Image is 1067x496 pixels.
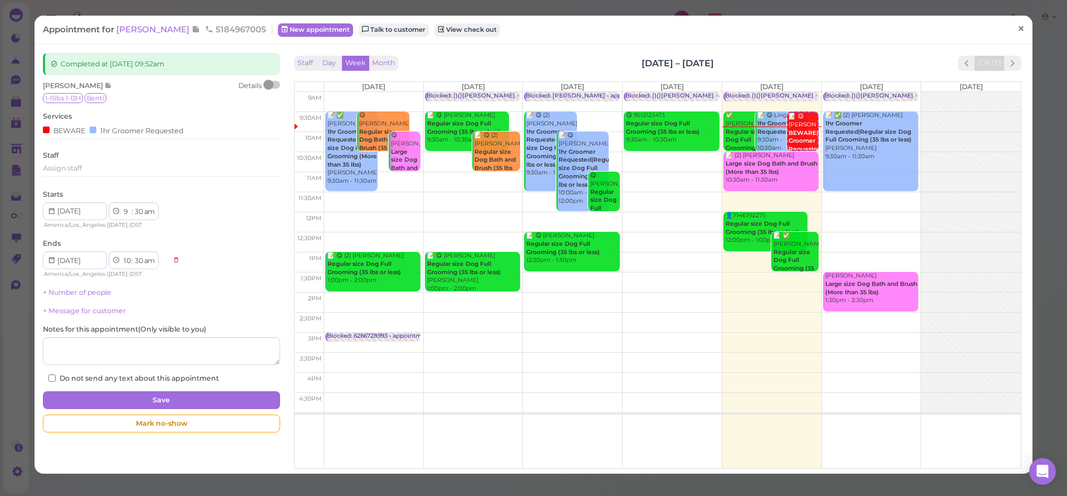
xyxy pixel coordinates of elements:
[559,148,616,188] b: 1hr Groomer Requested|Regular size Dog Full Grooming (35 lbs or less)
[238,81,262,91] div: Details
[526,128,584,168] b: 1hr Groomer Requested|Regular size Dog Full Grooming (35 lbs or less)
[788,113,818,170] div: 📝 😋 [PERSON_NAME] 9:30am - 10:30am
[301,275,321,282] span: 1:30pm
[642,57,714,70] h2: [DATE] – [DATE]
[725,92,857,100] div: Blocked: ()()[PERSON_NAME] • appointment
[427,260,501,276] b: Regular size Dog Full Grooming (35 lbs or less)
[306,215,321,222] span: 12pm
[116,24,202,35] a: [PERSON_NAME]
[860,82,883,91] span: [DATE]
[298,194,321,202] span: 11:30am
[359,128,405,160] b: Regular size Dog Bath and Brush (35 lbs or less)
[726,220,799,236] b: Regular size Dog Full Grooming (35 lbs or less)
[369,56,398,71] button: Month
[327,332,431,341] div: Blocked: 6266728993 • appointment
[43,124,85,136] div: BEWARE
[43,24,272,35] div: Appointment for
[300,114,321,121] span: 9:30am
[427,252,520,293] div: 📝 😋 [PERSON_NAME] [PERSON_NAME] 1:00pm - 2:00pm
[43,189,63,200] label: Starts
[725,152,819,184] div: 📝 (2) [PERSON_NAME] 10:30am - 11:30am
[789,129,826,153] b: BEWARE|1hr Groomer Requested
[958,56,975,71] button: prev
[474,148,516,180] b: Regular size Dog Bath and Brush (35 lbs or less)
[427,120,501,135] b: Regular size Dog Full Grooming (35 lbs or less)
[308,295,321,302] span: 2pm
[825,111,918,161] div: 📝 ✅ (2) [PERSON_NAME] [PERSON_NAME] 9:30am - 11:30am
[359,23,429,37] a: Talk to customer
[305,134,321,142] span: 10am
[43,391,280,409] button: Save
[625,92,757,100] div: Blocked: ()()[PERSON_NAME] • appointment
[109,270,128,278] span: [DATE]
[327,111,378,185] div: 📝 ✅ [PERSON_NAME] [PERSON_NAME] 9:30am - 11:30am
[327,252,420,285] div: 📝 😋 (2) [PERSON_NAME] 1:00pm - 2:00pm
[43,93,83,103] span: 1-15lbs 1-12H
[526,92,649,100] div: Blocked: [PERSON_NAME] • appointment
[105,81,112,90] span: Note
[43,324,206,334] label: Notes for this appointment ( Only visible to you )
[48,375,56,382] input: Do not send any text about this appointment
[43,220,167,230] div: | |
[44,270,105,278] span: America/Los_Angeles
[1011,16,1031,42] a: ×
[85,93,106,103] span: Benti
[625,111,719,144] div: 😋 9512123473 9:30am - 10:30am
[299,395,321,402] span: 4:30pm
[660,82,684,91] span: [DATE]
[726,128,766,160] b: Regular size Dog Full Grooming (35 lbs or less)
[757,120,794,135] b: 1hr Groomer Requested
[825,92,957,100] div: Blocked: ()()[PERSON_NAME] • appointment
[1004,56,1021,71] button: next
[297,235,321,242] span: 12:30pm
[43,111,72,121] label: Services
[1029,458,1056,485] div: Open Intercom Messenger
[558,132,609,205] div: 📝 😋 [PERSON_NAME] 10:00am - 12:00pm
[43,307,126,315] a: + Message for customer
[726,160,818,176] b: Large size Dog Bath and Brush (More than 35 lbs)
[131,270,142,278] span: DST
[561,82,584,91] span: [DATE]
[590,172,620,254] div: 😋 [PERSON_NAME] 11:00am - 12:00pm
[474,132,520,197] div: 📝 😋 (2) [PERSON_NAME] 10:00am - 11:00am
[427,92,559,100] div: Blocked: ()()[PERSON_NAME] • appointment
[725,212,807,245] div: 👤7146792275 12:00pm - 1:00pm
[362,82,385,91] span: [DATE]
[309,255,321,262] span: 1pm
[434,23,500,37] a: View check out
[427,111,509,144] div: 📝 😋 [PERSON_NAME] 9:30am - 10:30am
[773,232,819,298] div: 📝 ✅ [PERSON_NAME] 12:30pm - 1:30pm
[109,221,128,228] span: [DATE]
[960,82,983,91] span: [DATE]
[390,132,420,222] div: 😋 [PERSON_NAME] 10:00am - 11:00am
[626,120,699,135] b: Regular size Dog Full Grooming (35 lbs or less)
[307,174,321,182] span: 11am
[825,280,917,296] b: Large size Dog Bath and Brush (More than 35 lbs)
[308,94,321,101] span: 9am
[90,124,183,136] div: 1hr Groomer Requested
[116,24,192,35] span: [PERSON_NAME]
[43,239,61,249] label: Ends
[300,355,321,362] span: 3:30pm
[342,56,369,71] button: Week
[526,232,619,265] div: 📝 😋 [PERSON_NAME] 12:30pm - 1:30pm
[774,249,814,280] b: Regular size Dog Full Grooming (35 lbs or less)
[44,221,105,228] span: America/Los_Angeles
[462,82,485,91] span: [DATE]
[327,260,401,276] b: Regular size Dog Full Grooming (35 lbs or less)
[725,111,776,177] div: ✅ [PERSON_NAME] 9:30am - 10:30am
[391,148,418,205] b: Large size Dog Bath and Brush (More than 35 lbs)
[297,154,321,162] span: 10:30am
[526,111,576,177] div: 📝 😋 (2) [PERSON_NAME] 9:30am - 11:30am
[1017,21,1025,37] span: ×
[205,24,266,35] span: 5184967005
[825,120,912,143] b: 1hr Groomer Requested|Regular size Dog Full Grooming (35 lbs or less)
[327,128,379,168] b: 1hr Groomer Requested|Large size Dog Full Grooming (More than 35 lbs)
[300,315,321,322] span: 2:30pm
[757,111,807,152] div: 📝 😋 Lingh Ha 9:30am - 10:30am
[48,373,219,383] label: Do not send any text about this appointment
[294,56,316,71] button: Staff
[192,24,202,35] span: Note
[825,272,918,305] div: [PERSON_NAME] 1:30pm - 2:30pm
[760,82,784,91] span: [DATE]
